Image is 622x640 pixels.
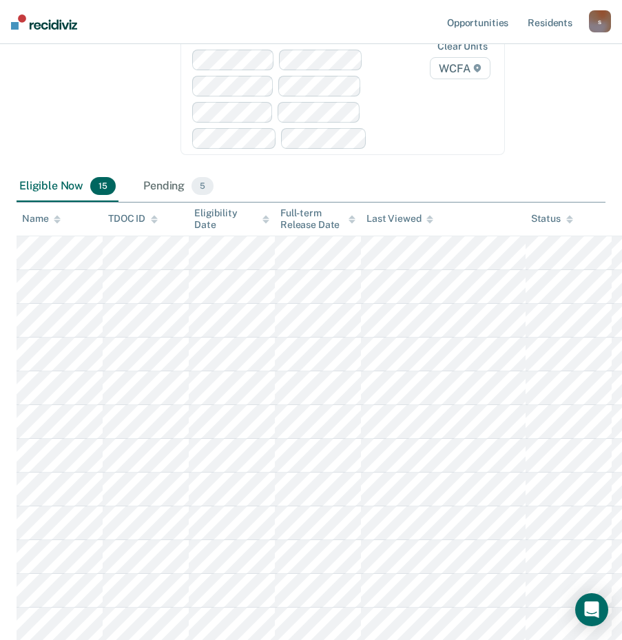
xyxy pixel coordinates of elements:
[280,207,355,231] div: Full-term Release Date
[22,213,61,225] div: Name
[575,593,608,626] div: Open Intercom Messenger
[366,213,433,225] div: Last Viewed
[194,207,269,231] div: Eligibility Date
[531,213,573,225] div: Status
[17,172,118,202] div: Eligible Now15
[141,172,216,202] div: Pending5
[437,41,488,52] div: Clear units
[108,213,158,225] div: TDOC ID
[191,177,214,195] span: 5
[589,10,611,32] button: s
[90,177,116,195] span: 15
[11,14,77,30] img: Recidiviz
[430,57,490,79] span: WCFA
